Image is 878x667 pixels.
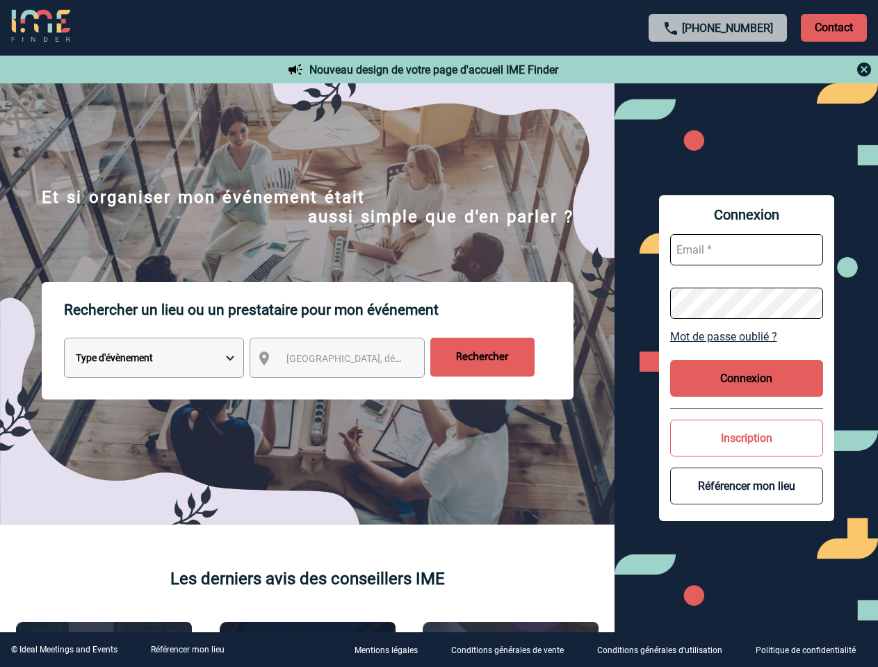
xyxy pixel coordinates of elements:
[451,646,564,656] p: Conditions générales de vente
[343,643,440,657] a: Mentions légales
[756,646,856,656] p: Politique de confidentialité
[745,643,878,657] a: Politique de confidentialité
[670,206,823,223] span: Connexion
[440,643,586,657] a: Conditions générales de vente
[670,420,823,456] button: Inscription
[430,338,535,377] input: Rechercher
[151,645,225,654] a: Référencer mon lieu
[662,20,679,37] img: call-24-px.png
[670,360,823,397] button: Connexion
[586,643,745,657] a: Conditions générales d'utilisation
[682,22,773,35] a: [PHONE_NUMBER]
[670,330,823,343] a: Mot de passe oublié ?
[801,14,867,42] p: Contact
[597,646,722,656] p: Conditions générales d'utilisation
[11,645,117,654] div: © Ideal Meetings and Events
[670,234,823,265] input: Email *
[64,282,574,338] p: Rechercher un lieu ou un prestataire pour mon événement
[355,646,418,656] p: Mentions légales
[670,468,823,504] button: Référencer mon lieu
[286,353,480,364] span: [GEOGRAPHIC_DATA], département, région...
